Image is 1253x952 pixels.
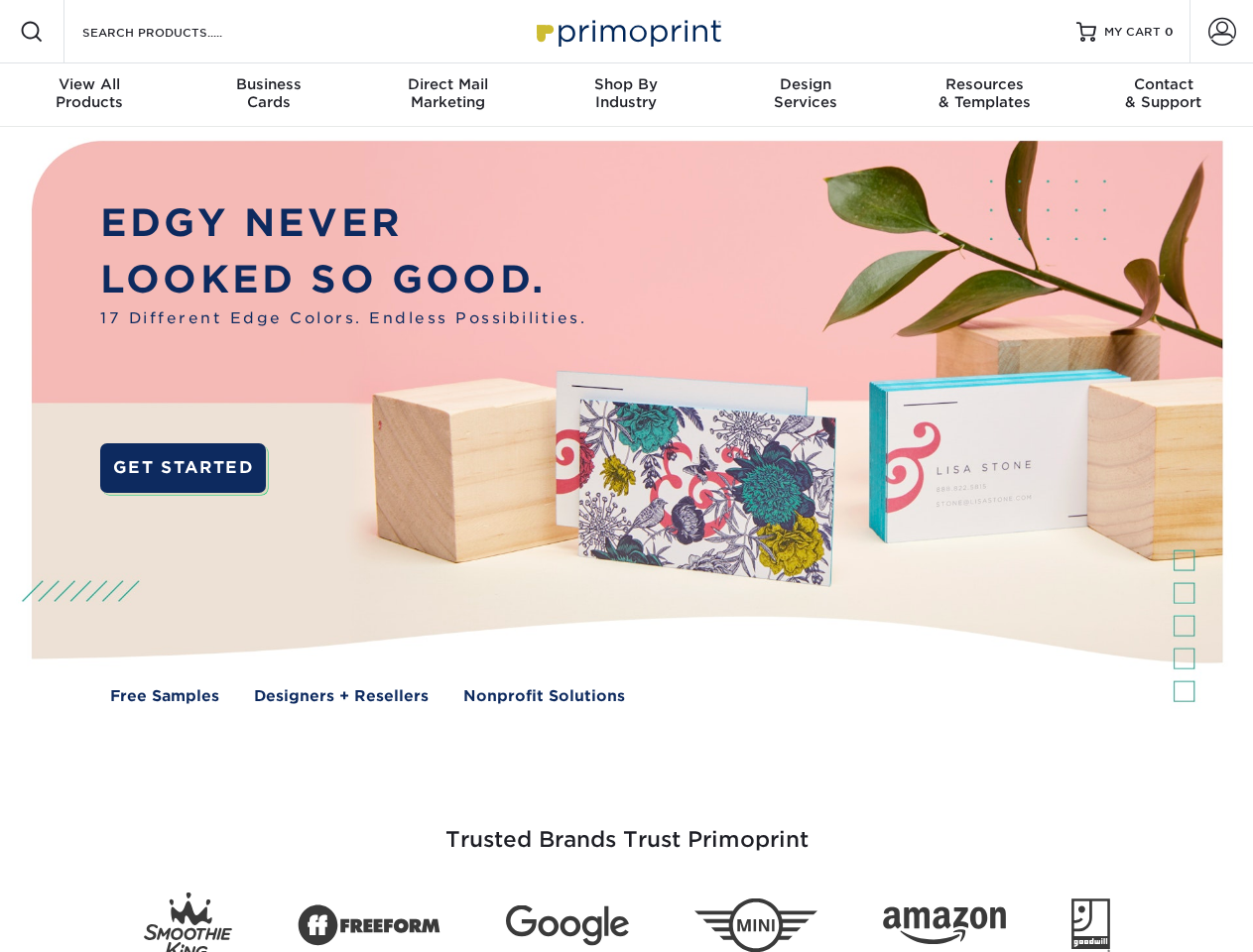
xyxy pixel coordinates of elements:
div: & Templates [895,75,1073,111]
span: Resources [895,75,1073,93]
p: LOOKED SO GOOD. [100,252,586,308]
img: Primoprint [528,10,726,53]
p: EDGY NEVER [100,195,586,252]
a: Resources& Templates [895,63,1073,127]
a: GET STARTED [100,443,266,493]
a: Direct MailMarketing [358,63,537,127]
input: SEARCH PRODUCTS..... [80,20,274,44]
a: Designers + Resellers [254,685,429,708]
img: Goodwill [1071,898,1110,952]
span: Shop By [537,75,715,93]
span: Direct Mail [358,75,537,93]
span: Business [179,75,357,93]
span: 17 Different Edge Colors. Endless Possibilities. [100,307,586,330]
a: Free Samples [110,685,219,708]
div: Services [716,75,895,111]
h3: Trusted Brands Trust Primoprint [47,779,1207,877]
span: Design [716,75,895,93]
span: Contact [1074,75,1253,93]
span: MY CART [1104,24,1161,41]
a: Nonprofit Solutions [463,685,625,708]
img: Google [506,905,629,946]
div: & Support [1074,75,1253,111]
div: Cards [179,75,357,111]
a: Contact& Support [1074,63,1253,127]
a: BusinessCards [179,63,357,127]
a: DesignServices [716,63,895,127]
div: Marketing [358,75,537,111]
span: 0 [1165,25,1174,39]
a: Shop ByIndustry [537,63,715,127]
img: Amazon [883,907,1006,945]
div: Industry [537,75,715,111]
